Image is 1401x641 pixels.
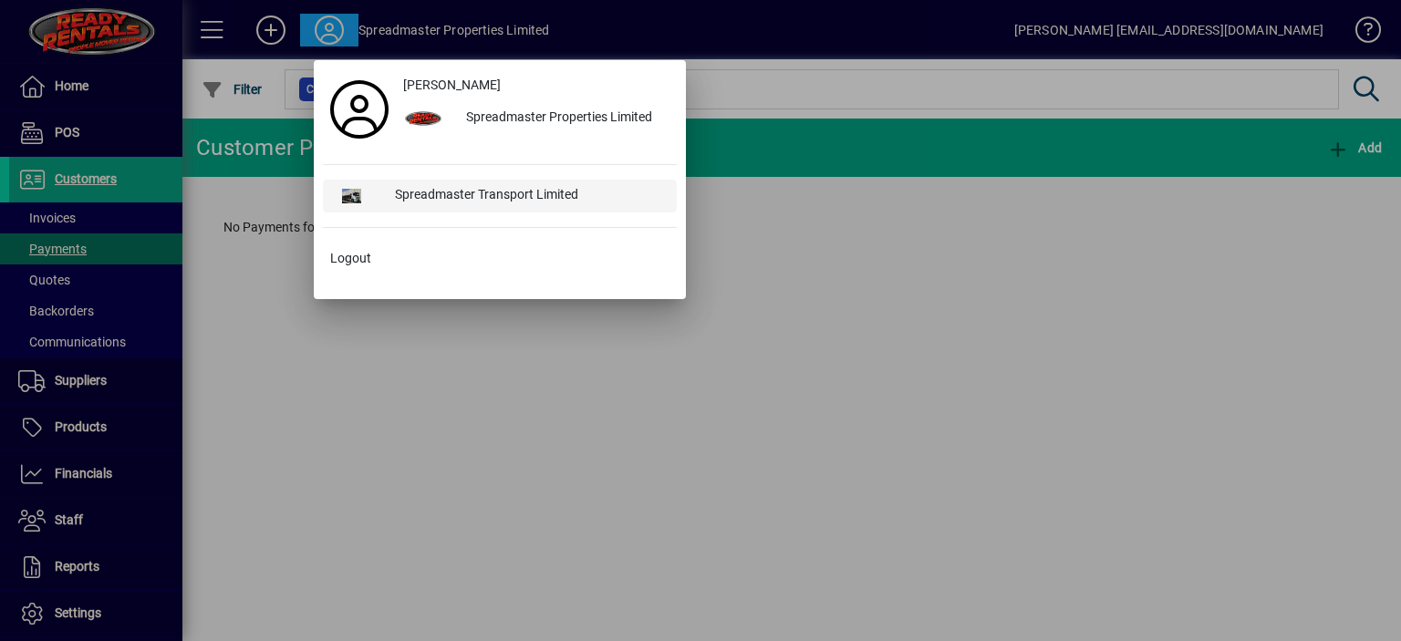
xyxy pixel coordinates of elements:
[323,93,396,126] a: Profile
[323,243,677,275] button: Logout
[451,102,677,135] div: Spreadmaster Properties Limited
[380,180,677,212] div: Spreadmaster Transport Limited
[403,76,501,95] span: [PERSON_NAME]
[323,180,677,212] button: Spreadmaster Transport Limited
[330,249,371,268] span: Logout
[396,102,677,135] button: Spreadmaster Properties Limited
[396,69,677,102] a: [PERSON_NAME]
